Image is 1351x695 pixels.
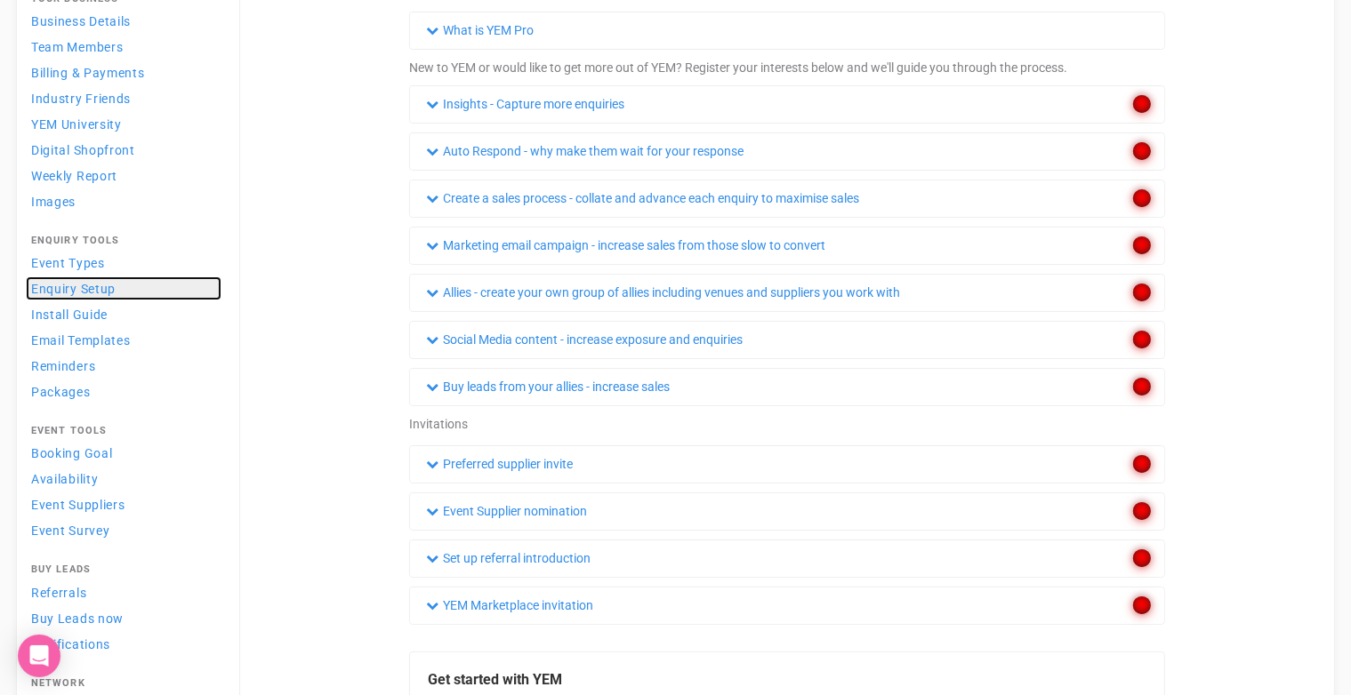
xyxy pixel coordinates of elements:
a: YEM Marketplace invitation [423,595,596,615]
a: Install Guide [26,302,221,326]
a: Social Media content - increase exposure and enquiries [423,330,745,349]
span: Team Members [31,40,123,54]
a: Event Supplier nomination [423,501,590,521]
a: Business Details [26,9,221,33]
a: Marketing email campaign - increase sales from those slow to convert [423,236,828,255]
a: Set up referral introduction [423,548,593,568]
a: Event Types [26,251,221,275]
span: Business Details [31,14,131,28]
h4: Enquiry Tools [31,236,216,246]
a: Industry Friends [26,86,221,110]
a: Buy Leads now [26,606,221,630]
a: Create a sales process - collate and advance each enquiry to maximise sales [423,188,862,208]
a: Availability [26,467,221,491]
a: Buy leads from your allies - increase sales [423,377,672,396]
h4: Event Tools [31,426,216,436]
a: What is YEM Pro [423,20,536,40]
a: Auto Respond - why make them wait for your response [423,141,746,161]
a: Referrals [26,580,221,604]
a: Preferred supplier invite [423,454,575,474]
h4: Network [31,678,216,689]
a: Weekly Report [26,164,221,188]
legend: Get started with YEM [428,670,1146,691]
a: Digital Shopfront [26,138,221,162]
a: Images [26,189,221,213]
span: Event Suppliers [31,498,125,512]
span: Packages [31,385,91,399]
span: Images [31,195,76,209]
a: Team Members [26,35,221,59]
a: Billing & Payments [26,60,221,84]
span: Install Guide [31,308,108,322]
a: Packages [26,379,221,403]
a: Insights - Capture more enquiries [423,94,627,114]
a: YEM University [26,112,221,136]
h4: Buy Leads [31,564,216,575]
span: Booking Goal [31,446,112,460]
span: Enquiry Setup [31,282,116,296]
a: Reminders [26,354,221,378]
span: Notifications [31,637,110,651]
a: Allies - create your own group of allies including venues and suppliers you work with [423,283,903,302]
span: Event Survey [31,523,109,538]
a: Enquiry Setup [26,276,221,300]
a: Event Suppliers [26,492,221,516]
span: YEM University [31,117,122,132]
span: Weekly Report [31,169,117,183]
a: Booking Goal [26,441,221,465]
span: Event Types [31,256,105,270]
div: Open Intercom Messenger [18,635,60,677]
a: Notifications [26,632,221,656]
a: Event Survey [26,518,221,542]
span: Digital Shopfront [31,143,135,157]
span: Availability [31,472,98,486]
a: Email Templates [26,328,221,352]
span: Email Templates [31,333,131,347]
div: Invitations [409,415,1165,433]
span: Reminders [31,359,95,373]
span: Billing & Payments [31,66,145,80]
p: New to YEM or would like to get more out of YEM? Register your interests below and we'll guide yo... [409,59,1067,76]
